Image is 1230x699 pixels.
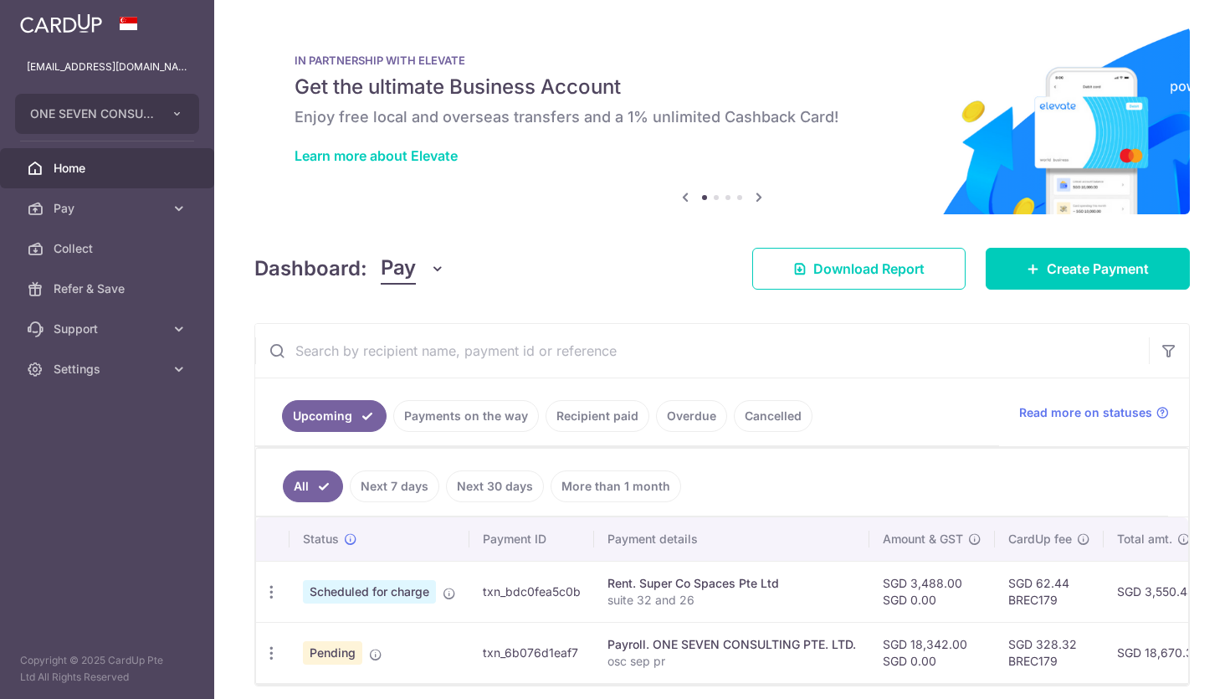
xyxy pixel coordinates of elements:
a: Overdue [656,400,727,432]
div: Rent. Super Co Spaces Pte Ltd [607,575,856,592]
td: txn_bdc0fea5c0b [469,561,594,622]
a: Next 30 days [446,470,544,502]
p: suite 32 and 26 [607,592,856,609]
a: Create Payment [986,248,1190,290]
a: Next 7 days [350,470,439,502]
p: osc sep pr [607,653,856,670]
td: txn_6b076d1eaf7 [469,622,594,683]
span: CardUp fee [1008,531,1072,547]
button: ONE SEVEN CONSULTING PTE. LTD. [15,94,199,134]
td: SGD 3,488.00 SGD 0.00 [869,561,995,622]
span: Home [54,160,164,177]
a: Download Report [752,248,966,290]
span: Amount & GST [883,531,963,547]
a: Learn more about Elevate [295,147,458,164]
input: Search by recipient name, payment id or reference [255,324,1149,378]
p: [EMAIL_ADDRESS][DOMAIN_NAME] [27,59,187,75]
a: Cancelled [734,400,812,432]
a: All [283,470,343,502]
span: Refer & Save [54,280,164,297]
span: Create Payment [1047,259,1149,279]
span: Pay [381,253,416,285]
a: More than 1 month [551,470,681,502]
h5: Get the ultimate Business Account [295,74,1150,100]
span: Settings [54,361,164,378]
span: Status [303,531,339,547]
span: Pay [54,200,164,217]
td: SGD 62.44 BREC179 [995,561,1104,622]
h6: Enjoy free local and overseas transfers and a 1% unlimited Cashback Card! [295,107,1150,127]
img: Renovation banner [254,27,1190,214]
span: ONE SEVEN CONSULTING PTE. LTD. [30,105,154,122]
th: Payment ID [469,517,594,561]
td: SGD 18,670.32 [1104,622,1214,683]
div: Payroll. ONE SEVEN CONSULTING PTE. LTD. [607,636,856,653]
span: Support [54,321,164,337]
a: Recipient paid [546,400,649,432]
td: SGD 3,550.44 [1104,561,1214,622]
th: Payment details [594,517,869,561]
td: SGD 328.32 BREC179 [995,622,1104,683]
a: Payments on the way [393,400,539,432]
p: IN PARTNERSHIP WITH ELEVATE [295,54,1150,67]
span: Collect [54,240,164,257]
h4: Dashboard: [254,254,367,284]
span: Pending [303,641,362,665]
button: Pay [381,253,445,285]
a: Read more on statuses [1019,404,1169,421]
span: Total amt. [1117,531,1172,547]
td: SGD 18,342.00 SGD 0.00 [869,622,995,683]
span: Read more on statuses [1019,404,1152,421]
img: CardUp [20,13,102,33]
span: Scheduled for charge [303,580,436,604]
a: Upcoming [282,400,387,432]
span: Download Report [813,259,925,279]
